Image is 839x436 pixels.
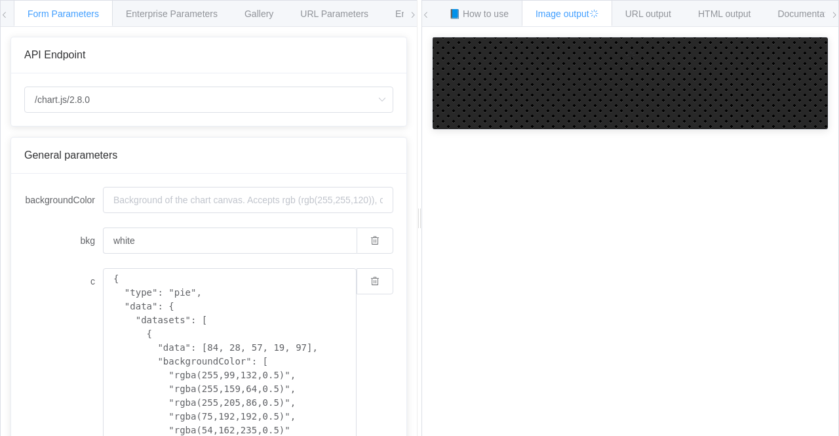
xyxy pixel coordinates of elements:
[103,228,357,254] input: Background of the chart canvas. Accepts rgb (rgb(255,255,120)), colors (red), and url-encoded hex...
[28,9,99,19] span: Form Parameters
[449,9,509,19] span: 📘 How to use
[777,9,839,19] span: Documentation
[395,9,452,19] span: Environments
[103,187,393,213] input: Background of the chart canvas. Accepts rgb (rgb(255,255,120)), colors (red), and url-encoded hex...
[625,9,671,19] span: URL output
[126,9,218,19] span: Enterprise Parameters
[244,9,273,19] span: Gallery
[24,149,117,161] span: General parameters
[24,87,393,113] input: Select
[24,187,103,213] label: backgroundColor
[24,268,103,294] label: c
[536,9,598,19] span: Image output
[698,9,751,19] span: HTML output
[24,228,103,254] label: bkg
[24,49,85,60] span: API Endpoint
[300,9,368,19] span: URL Parameters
